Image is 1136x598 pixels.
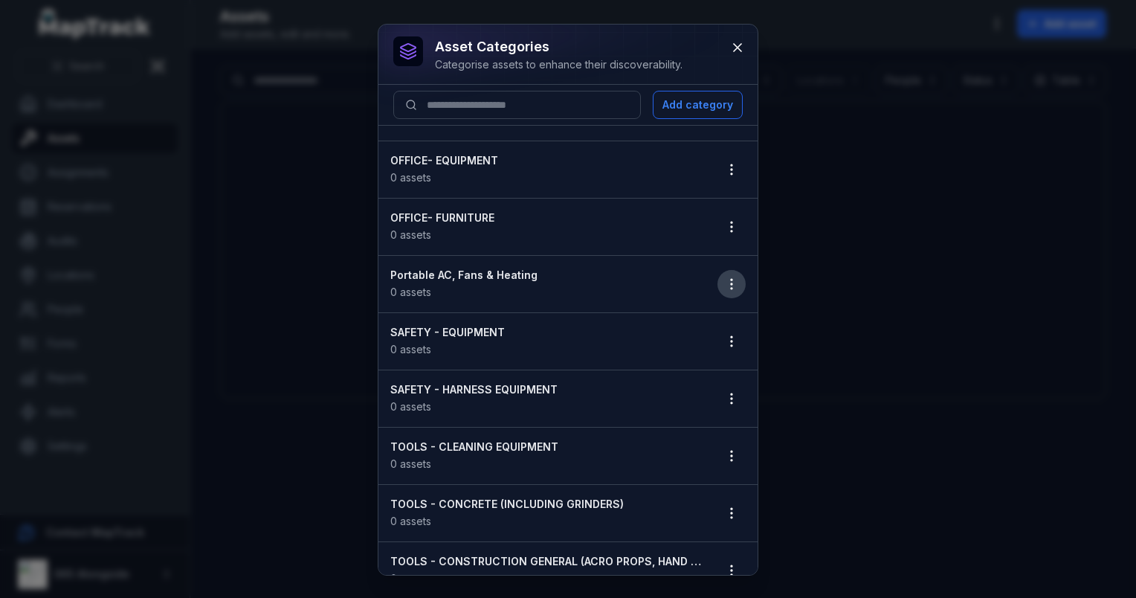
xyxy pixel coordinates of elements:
[390,325,703,340] strong: SAFETY - EQUIPMENT
[390,343,431,356] span: 0 assets
[390,554,703,569] strong: TOOLS - CONSTRUCTION GENERAL (ACRO PROPS, HAND TOOLS, ETC)
[435,57,682,72] div: Categorise assets to enhance their discoverability.
[390,382,703,397] strong: SAFETY - HARNESS EQUIPMENT
[390,171,431,184] span: 0 assets
[653,91,743,119] button: Add category
[390,440,703,454] strong: TOOLS - CLEANING EQUIPMENT
[390,572,431,585] span: 0 assets
[390,210,703,225] strong: OFFICE- FURNITURE
[390,228,431,241] span: 0 assets
[390,286,431,298] span: 0 assets
[390,400,431,413] span: 0 assets
[390,497,703,512] strong: TOOLS - CONCRETE (INCLUDING GRINDERS)
[390,515,431,527] span: 0 assets
[390,268,703,283] strong: Portable AC, Fans & Heating
[390,457,431,470] span: 0 assets
[390,153,703,168] strong: OFFICE- EQUIPMENT
[435,36,682,57] h3: asset categories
